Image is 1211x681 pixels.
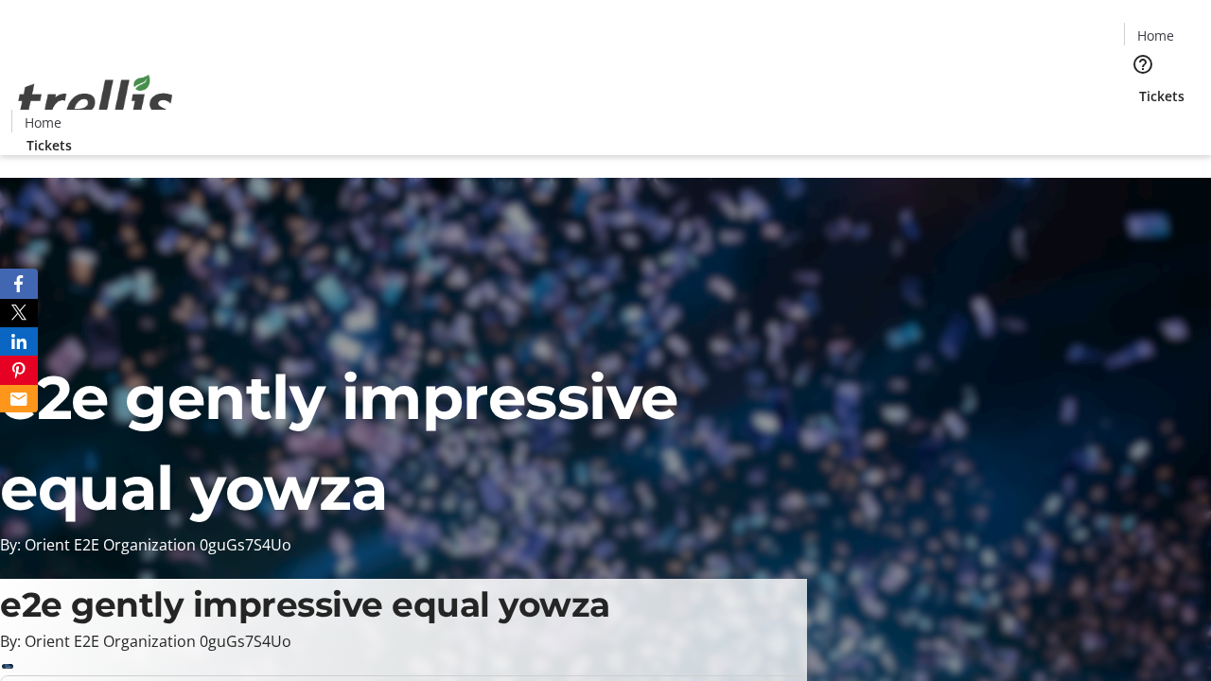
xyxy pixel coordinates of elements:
[1124,106,1162,144] button: Cart
[26,135,72,155] span: Tickets
[1124,86,1200,106] a: Tickets
[11,135,87,155] a: Tickets
[11,54,180,148] img: Orient E2E Organization 0guGs7S4Uo's Logo
[1139,86,1185,106] span: Tickets
[1125,26,1185,45] a: Home
[1137,26,1174,45] span: Home
[12,113,73,132] a: Home
[25,113,61,132] span: Home
[1124,45,1162,83] button: Help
